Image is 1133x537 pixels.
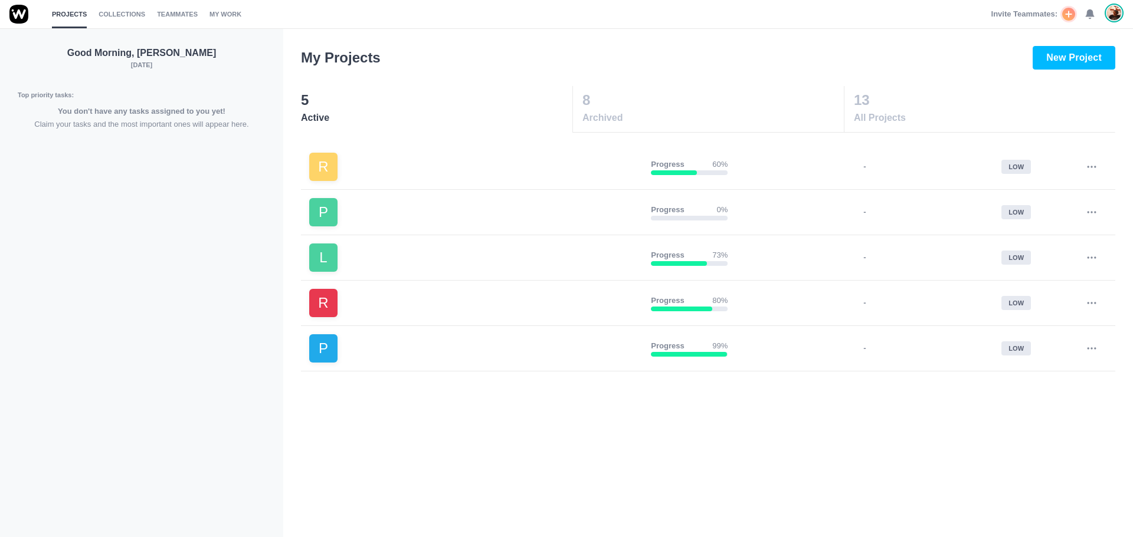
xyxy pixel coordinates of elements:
div: R [309,153,338,181]
a: R [309,289,641,317]
p: Progress [651,249,684,261]
div: L [309,243,338,272]
div: low [1001,296,1031,311]
div: P [309,334,338,363]
a: R [309,153,641,181]
p: - [863,252,866,263]
span: Archived [582,111,843,125]
p: 73% [712,249,728,261]
button: New Project [1033,46,1115,70]
span: Active [301,111,572,125]
p: - [863,206,866,218]
span: Invite Teammates: [991,8,1057,20]
p: 99% [712,340,728,352]
p: Good Morning, [PERSON_NAME] [18,46,266,60]
p: Progress [651,204,684,216]
p: Progress [651,295,684,307]
p: 5 [301,90,572,111]
a: P [309,198,641,226]
p: - [863,342,866,354]
a: P [309,334,641,363]
p: - [863,161,866,173]
p: 13 [854,90,1114,111]
div: low [1001,205,1031,220]
a: L [309,243,641,272]
img: Antonio Lopes [1107,5,1121,21]
h3: My Projects [301,47,381,68]
span: All Projects [854,111,1114,125]
p: Top priority tasks: [18,90,266,100]
div: low [1001,341,1031,356]
p: 60% [712,159,728,170]
img: winio [9,5,28,24]
p: 8 [582,90,843,111]
p: Progress [651,340,684,352]
p: 0% [717,204,728,216]
div: R [309,289,338,317]
p: - [863,297,866,309]
div: low [1001,251,1031,265]
p: Progress [651,159,684,170]
p: 80% [712,295,728,307]
p: You don't have any tasks assigned to you yet! [18,106,266,117]
div: P [309,198,338,226]
div: low [1001,160,1031,174]
p: [DATE] [18,60,266,70]
p: Claim your tasks and the most important ones will appear here. [18,118,266,130]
